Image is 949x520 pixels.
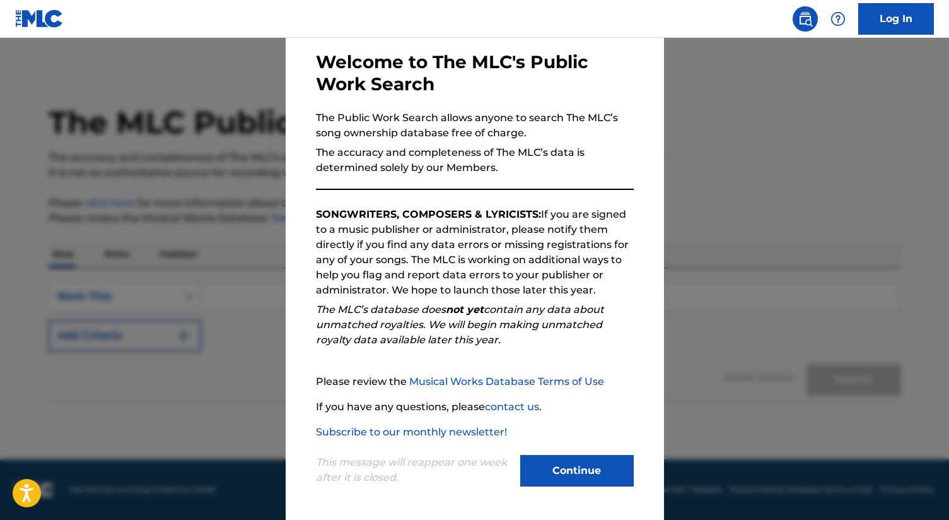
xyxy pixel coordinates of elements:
[316,426,507,438] a: Subscribe to our monthly newsletter!
[409,375,604,387] a: Musical Works Database Terms of Use
[830,11,846,27] img: help
[793,6,818,32] a: Public Search
[316,304,604,346] em: The MLC’s database does contain any data about unmatched royalties. We will begin making unmatche...
[858,3,934,35] a: Log In
[446,304,484,316] strong: not yet
[316,145,634,175] p: The accuracy and completeness of The MLC’s data is determined solely by our Members.
[316,455,513,485] p: This message will reappear one week after it is closed.
[15,9,64,28] img: MLC Logo
[886,459,949,520] iframe: Chat Widget
[798,11,813,27] img: search
[316,207,634,298] p: If you are signed to a music publisher or administrator, please notify them directly if you find ...
[825,6,851,32] div: Help
[520,455,634,487] button: Continue
[485,401,539,413] a: contact us
[316,110,634,141] p: The Public Work Search allows anyone to search The MLC’s song ownership database free of charge.
[316,399,634,415] p: If you have any questions, please .
[316,51,634,95] h3: Welcome to The MLC's Public Work Search
[316,374,634,389] p: Please review the
[316,208,541,220] strong: SONGWRITERS, COMPOSERS & LYRICISTS:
